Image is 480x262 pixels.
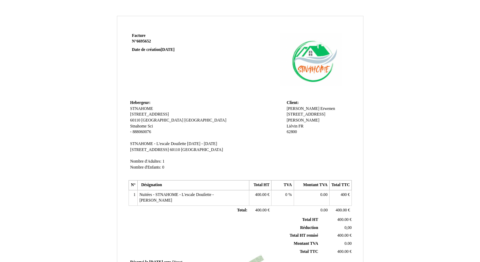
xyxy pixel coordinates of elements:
th: N° [129,181,137,190]
td: 1 [129,190,137,205]
span: 400.00 [337,233,349,238]
td: € [319,248,353,256]
span: 400.00 [337,217,349,222]
span: 400.00 [255,192,266,197]
span: [DATE] - [DATE] [187,142,217,146]
span: Sci [148,124,153,129]
span: Total TTC [300,249,318,254]
span: Erwenen [320,106,335,111]
td: € [319,216,353,224]
span: 0.00 [344,241,351,246]
span: 0.00 [320,192,328,197]
span: 62800 [287,130,297,134]
span: Client: [287,100,299,105]
span: STNAHOME [130,106,153,111]
th: Total HT [249,181,271,190]
span: Nombre d'Adultes: [130,159,162,164]
span: Stnahome [130,124,147,129]
span: [PERSON_NAME] [287,106,319,111]
strong: N° [132,39,216,44]
td: € [249,206,271,216]
img: logo [272,33,350,86]
span: 0 [285,192,287,197]
span: 400.00 [255,208,267,212]
span: 6695652 [137,39,151,44]
th: Total TTC [330,181,352,190]
td: % [272,190,294,205]
span: Hebergeur: [130,100,151,105]
span: Liévin [287,124,298,129]
span: 400 [341,192,347,197]
span: [STREET_ADDRESS][PERSON_NAME] [287,112,325,123]
th: Montant TVA [294,181,329,190]
span: 60110 [130,118,141,123]
span: 888060076 [132,130,151,134]
th: TVA [272,181,294,190]
td: € [319,232,353,240]
span: Total: [237,208,247,212]
span: [GEOGRAPHIC_DATA] [184,118,226,123]
span: 0,00 [344,225,351,230]
span: [DATE] [161,47,174,52]
span: 1 [162,159,164,164]
span: Montant TVA [294,241,318,246]
span: Réduction [300,225,318,230]
span: 400.00 [336,208,347,212]
td: € [330,190,352,205]
span: [GEOGRAPHIC_DATA] [181,148,223,152]
span: Total HT [302,217,318,222]
strong: Date de création [132,47,175,52]
span: 0 [162,165,164,170]
span: Nombre d'Enfants: [130,165,161,170]
span: STNAHOME - L'escale Douilette [130,142,186,146]
td: € [249,190,271,205]
span: [GEOGRAPHIC_DATA] [141,118,183,123]
td: € [330,206,352,216]
span: [STREET_ADDRESS] [130,112,169,117]
span: Total HT remisé [289,233,318,238]
span: 60110 [170,148,180,152]
span: Facture [132,33,146,38]
span: [STREET_ADDRESS] [130,148,169,152]
span: - [130,130,132,134]
span: 0.00 [320,208,328,212]
th: Désignation [137,181,249,190]
span: Nuitées - STNAHOME - L'escale Douilette - [PERSON_NAME] [139,192,214,203]
span: 400.00 [337,249,349,254]
span: FR [298,124,303,129]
